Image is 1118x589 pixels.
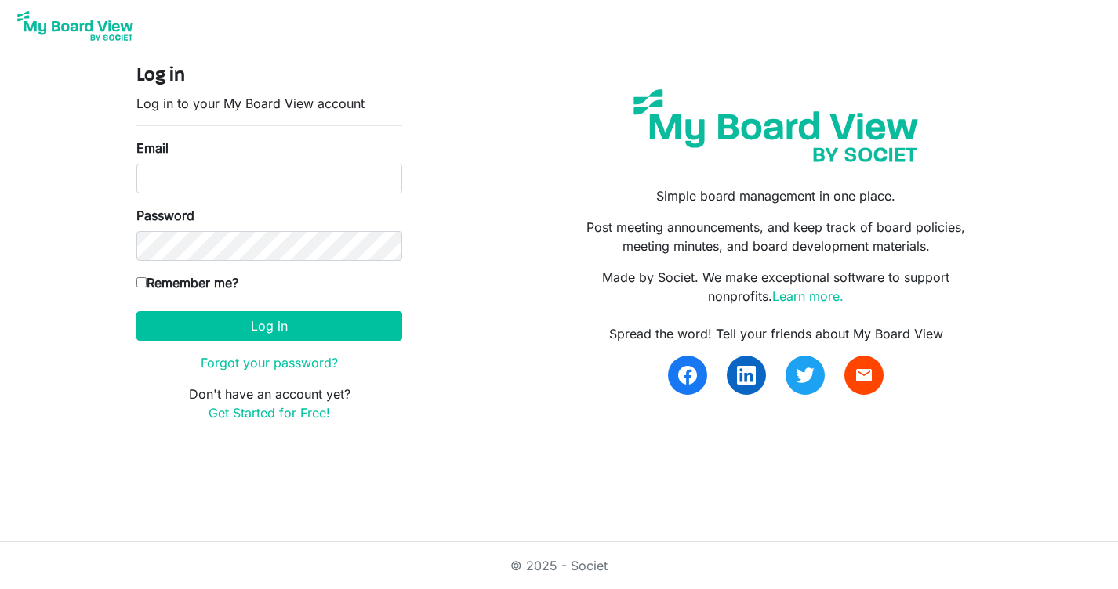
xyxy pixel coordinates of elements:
p: Log in to your My Board View account [136,94,402,113]
p: Made by Societ. We make exceptional software to support nonprofits. [571,268,982,305]
img: my-board-view-societ.svg [622,78,930,174]
h4: Log in [136,65,402,88]
label: Password [136,206,194,225]
img: facebook.svg [678,366,697,385]
img: linkedin.svg [737,366,756,385]
a: Learn more. [772,288,844,304]
p: Don't have an account yet? [136,385,402,422]
a: Forgot your password? [201,355,338,370]
button: Log in [136,311,402,341]
img: My Board View Logo [13,6,138,45]
a: Get Started for Free! [209,405,330,421]
label: Remember me? [136,273,238,292]
span: email [855,366,873,385]
p: Post meeting announcements, and keep track of board policies, meeting minutes, and board developm... [571,218,982,255]
label: Email [136,139,169,157]
input: Remember me? [136,277,147,287]
img: twitter.svg [796,366,815,385]
a: email [844,356,884,395]
div: Spread the word! Tell your friends about My Board View [571,324,982,343]
p: Simple board management in one place. [571,186,982,205]
a: © 2025 - Societ [510,558,608,573]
